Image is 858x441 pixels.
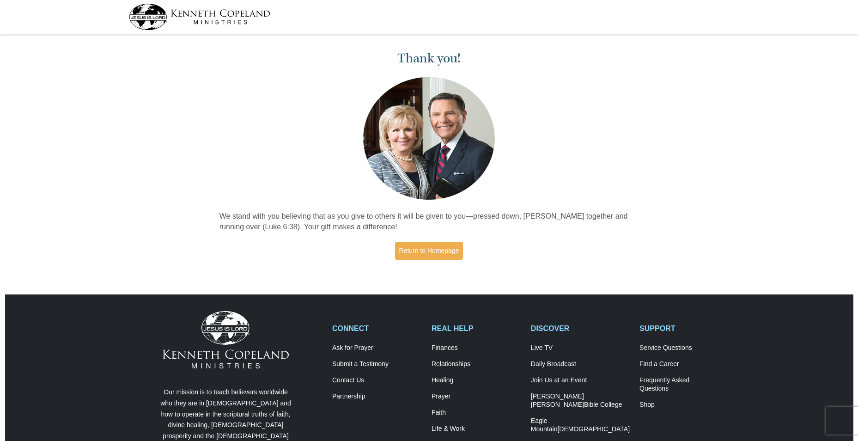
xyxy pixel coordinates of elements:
[432,425,521,433] a: Life & Work
[584,401,622,408] span: Bible College
[639,344,729,352] a: Service Questions
[531,344,630,352] a: Live TV
[432,376,521,385] a: Healing
[432,360,521,368] a: Relationships
[163,311,289,368] img: Kenneth Copeland Ministries
[639,324,729,333] h2: SUPPORT
[432,392,521,401] a: Prayer
[639,360,729,368] a: Find a Career
[129,4,270,30] img: kcm-header-logo.svg
[332,360,422,368] a: Submit a Testimony
[332,376,422,385] a: Contact Us
[531,376,630,385] a: Join Us at an Event
[332,392,422,401] a: Partnership
[361,75,497,202] img: Kenneth and Gloria
[432,324,521,333] h2: REAL HELP
[639,376,729,393] a: Frequently AskedQuestions
[219,211,639,233] p: We stand with you believing that as you give to others it will be given to you—pressed down, [PER...
[432,344,521,352] a: Finances
[531,360,630,368] a: Daily Broadcast
[332,324,422,333] h2: CONNECT
[395,242,463,260] a: Return to Homepage
[332,344,422,352] a: Ask for Prayer
[557,425,630,433] span: [DEMOGRAPHIC_DATA]
[531,324,630,333] h2: DISCOVER
[531,392,630,409] a: [PERSON_NAME] [PERSON_NAME]Bible College
[531,417,630,434] a: Eagle Mountain[DEMOGRAPHIC_DATA]
[639,401,729,409] a: Shop
[432,409,521,417] a: Faith
[219,51,639,66] h1: Thank you!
